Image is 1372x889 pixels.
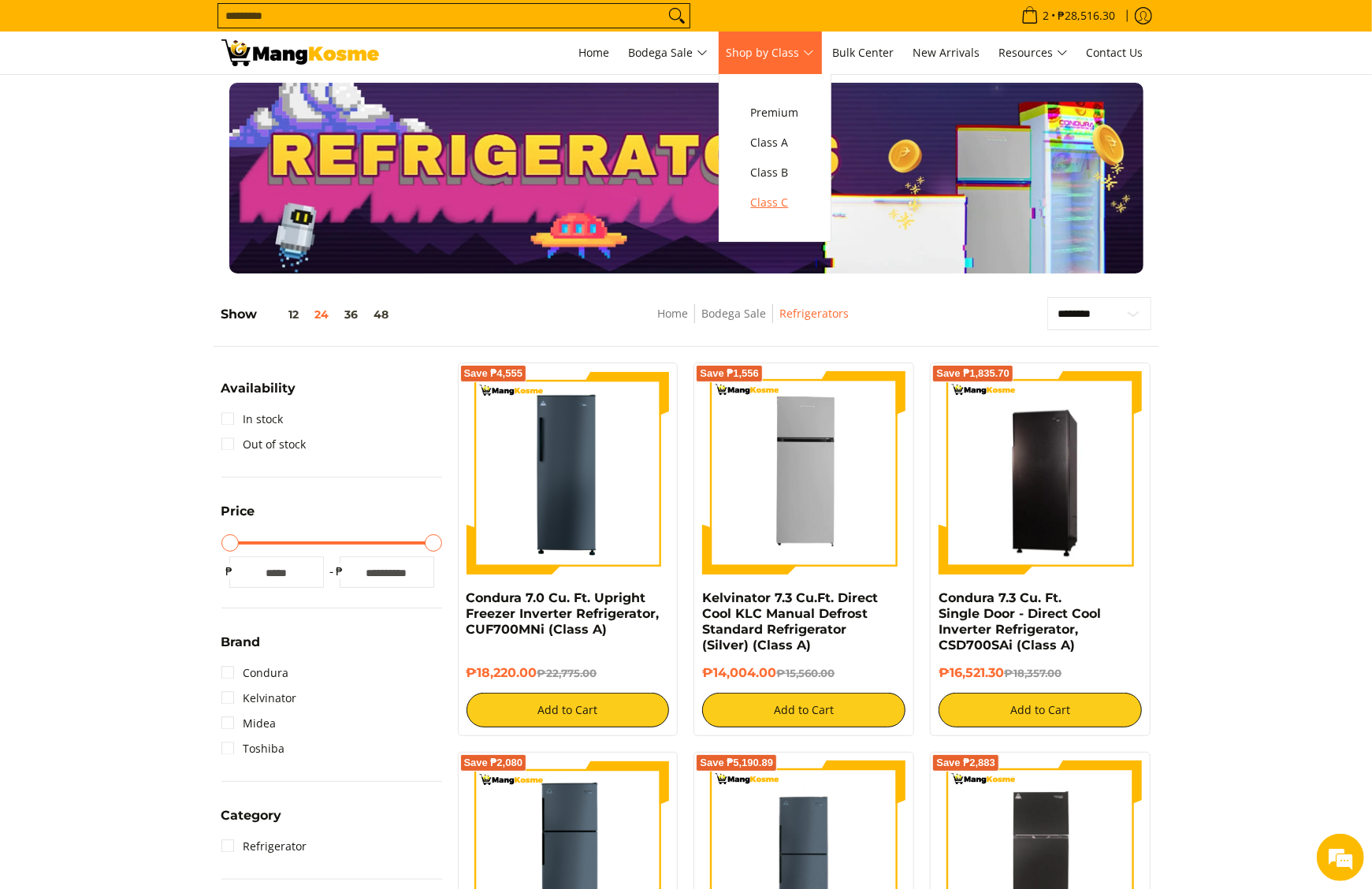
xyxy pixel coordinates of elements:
[221,660,289,686] a: Condura
[936,369,1009,378] span: Save ₱1,835.70
[751,193,799,213] span: Class C
[702,371,905,575] img: Kelvinator 7.3 Cu.Ft. Direct Cool KLC Manual Defrost Standard Refrigerator (Silver) (Class A)
[366,308,397,321] button: 48
[702,590,878,653] a: Kelvinator 7.3 Cu.Ft. Direct Cool KLC Manual Defrost Standard Refrigerator (Silver) (Class A)
[999,43,1068,63] span: Resources
[221,382,296,395] span: Availability
[395,32,1151,74] nav: Main Menu
[221,636,261,660] summary: Open
[221,382,296,407] summary: Open
[621,32,716,74] a: Bodega Sale
[833,45,894,60] span: Bulk Center
[221,505,255,530] summary: Open
[332,564,348,579] span: ₱
[657,306,688,321] a: Home
[221,432,307,457] a: Out of stock
[467,693,670,727] button: Add to Cart
[743,128,807,158] a: Class A
[1056,10,1118,21] span: ₱28,516.30
[936,758,995,768] span: Save ₱2,883
[629,43,708,63] span: Bodega Sale
[1079,32,1151,74] a: Contact Us
[776,667,835,679] del: ₱15,560.00
[258,308,307,321] button: 12
[939,374,1142,572] img: Condura 7.3 Cu. Ft. Single Door - Direct Cool Inverter Refrigerator, CSD700SAi (Class A)
[464,369,523,378] span: Save ₱4,555
[939,590,1101,653] a: Condura 7.3 Cu. Ft. Single Door - Direct Cool Inverter Refrigerator, CSD700SAi (Class A)
[701,306,766,321] a: Bodega Sale
[221,636,261,649] span: Brand
[464,758,523,768] span: Save ₱2,080
[221,834,307,859] a: Refrigerator
[700,369,759,378] span: Save ₱1,556
[307,308,337,321] button: 24
[221,505,255,518] span: Price
[467,371,670,575] img: Condura 7.0 Cu. Ft. Upright Freezer Inverter Refrigerator, CUF700MNi (Class A)
[702,665,905,681] h6: ₱14,004.00
[1087,45,1143,60] span: Contact Us
[727,43,814,63] span: Shop by Class
[579,45,610,60] span: Home
[779,306,849,321] a: Refrigerators
[221,686,297,711] a: Kelvinator
[337,308,366,321] button: 36
[221,307,397,322] h5: Show
[939,693,1142,727] button: Add to Cart
[221,407,284,432] a: In stock
[905,32,988,74] a: New Arrivals
[537,667,597,679] del: ₱22,775.00
[467,590,660,637] a: Condura 7.0 Cu. Ft. Upright Freezer Inverter Refrigerator, CUF700MNi (Class A)
[1017,7,1121,24] span: •
[751,163,799,183] span: Class B
[702,693,905,727] button: Add to Cart
[743,98,807,128] a: Premium
[221,564,237,579] span: ₱
[8,430,300,485] textarea: Type your message and hit 'Enter'
[825,32,902,74] a: Bulk Center
[991,32,1076,74] a: Resources
[700,758,773,768] span: Save ₱5,190.89
[221,809,282,834] summary: Open
[939,665,1142,681] h6: ₱16,521.30
[571,32,618,74] a: Home
[751,103,799,123] span: Premium
[1041,10,1052,21] span: 2
[82,88,265,109] div: Chat with us now
[221,736,285,761] a: Toshiba
[221,711,277,736] a: Midea
[546,304,959,340] nav: Breadcrumbs
[258,8,296,46] div: Minimize live chat window
[743,188,807,218] a: Class C
[664,4,690,28] button: Search
[91,199,218,358] span: We're online!
[221,809,282,822] span: Category
[743,158,807,188] a: Class B
[719,32,822,74] a: Shop by Class
[1004,667,1062,679] del: ₱18,357.00
[751,133,799,153] span: Class A
[913,45,980,60] span: New Arrivals
[467,665,670,681] h6: ₱18,220.00
[221,39,379,66] img: Bodega Sale Refrigerator l Mang Kosme: Home Appliances Warehouse Sale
